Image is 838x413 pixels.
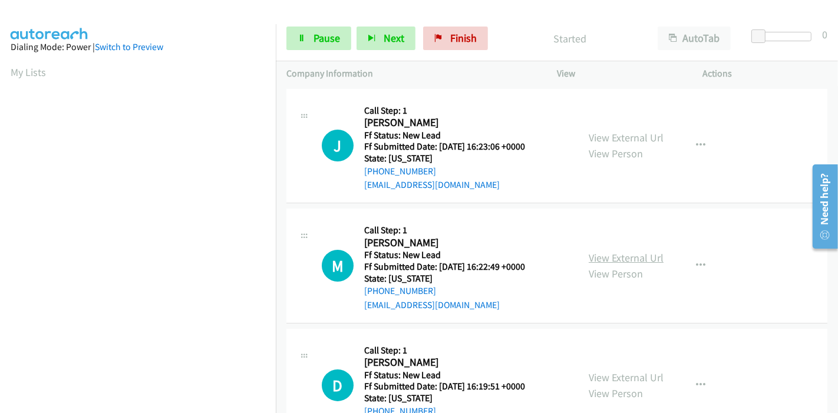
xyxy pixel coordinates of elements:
a: [PHONE_NUMBER] [364,285,436,296]
iframe: Resource Center [804,160,838,253]
a: [EMAIL_ADDRESS][DOMAIN_NAME] [364,299,500,310]
h1: J [322,130,354,161]
div: The call is yet to be attempted [322,369,354,401]
a: [PHONE_NUMBER] [364,166,436,177]
span: Pause [314,31,340,45]
h1: D [322,369,354,401]
a: View External Url [589,251,664,265]
h5: Call Step: 1 [364,224,540,236]
a: View Person [589,147,643,160]
a: My Lists [11,65,46,79]
a: View External Url [589,371,664,384]
button: AutoTab [658,27,731,50]
div: Delay between calls (in seconds) [757,32,811,41]
h5: Call Step: 1 [364,105,540,117]
div: The call is yet to be attempted [322,130,354,161]
p: Actions [703,67,828,81]
h5: Ff Status: New Lead [364,249,540,261]
a: Finish [423,27,488,50]
h5: Ff Status: New Lead [364,369,540,381]
a: View External Url [589,131,664,144]
a: Pause [286,27,351,50]
p: Started [504,31,636,47]
h5: State: [US_STATE] [364,153,540,164]
h5: Call Step: 1 [364,345,540,356]
p: View [557,67,682,81]
h2: [PERSON_NAME] [364,116,540,130]
a: [EMAIL_ADDRESS][DOMAIN_NAME] [364,179,500,190]
a: View Person [589,267,643,280]
button: Next [357,27,415,50]
h2: [PERSON_NAME] [364,236,540,250]
h5: Ff Submitted Date: [DATE] 16:22:49 +0000 [364,261,540,273]
p: Company Information [286,67,536,81]
a: Switch to Preview [95,41,163,52]
h5: State: [US_STATE] [364,392,540,404]
h5: Ff Status: New Lead [364,130,540,141]
span: Finish [450,31,477,45]
a: View Person [589,386,643,400]
h5: Ff Submitted Date: [DATE] 16:19:51 +0000 [364,381,540,392]
h2: [PERSON_NAME] [364,356,540,369]
div: 0 [822,27,827,42]
span: Next [384,31,404,45]
h5: State: [US_STATE] [364,273,540,285]
h1: M [322,250,354,282]
div: Dialing Mode: Power | [11,40,265,54]
h5: Ff Submitted Date: [DATE] 16:23:06 +0000 [364,141,540,153]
